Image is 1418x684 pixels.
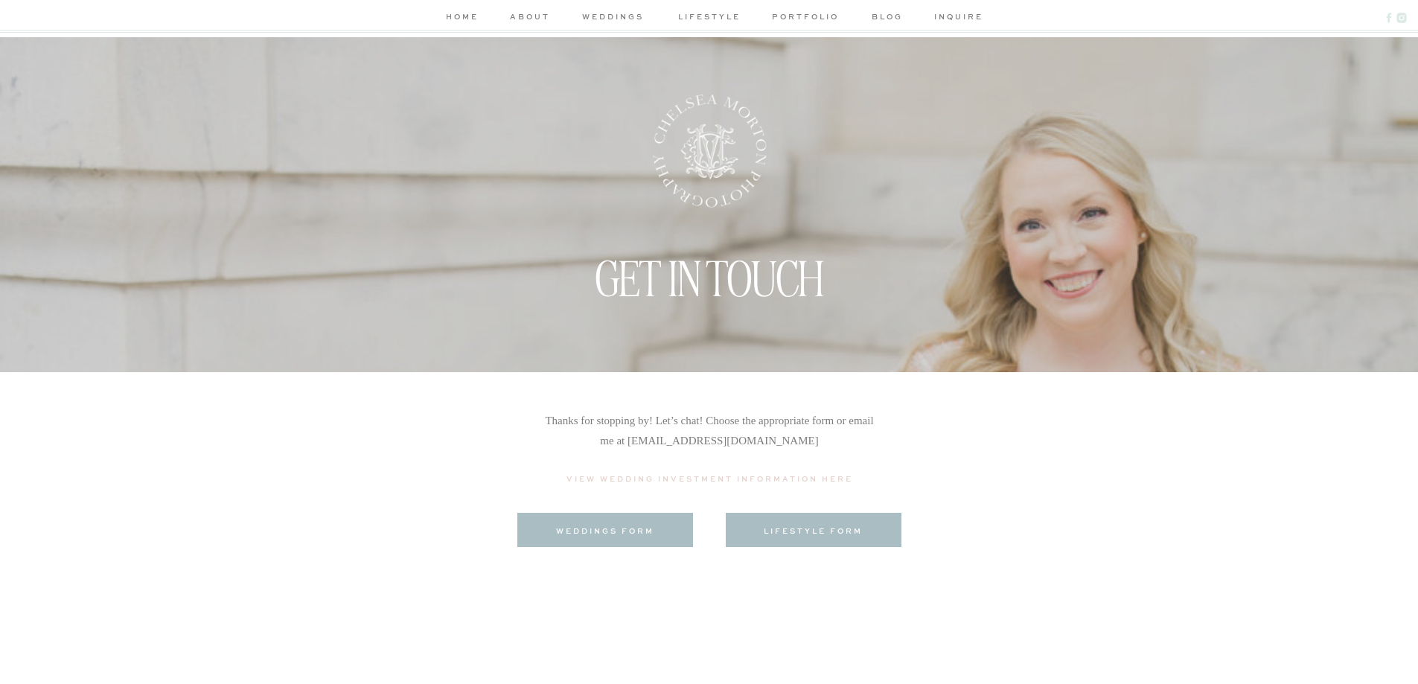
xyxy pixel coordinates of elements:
a: blog [866,10,909,26]
a: weddings form [531,525,680,536]
a: about [508,10,552,26]
h1: GET IN TOUCH [563,248,856,270]
a: home [443,10,482,26]
p: Thanks for stopping by! Let’s chat! Choose the appropriate form or email me at [EMAIL_ADDRESS][DO... [544,411,875,473]
a: View Wedding Investment Information Here [561,473,859,489]
a: inquire [934,10,977,26]
a: lifestyle [674,10,745,26]
a: lifestyle form [739,525,888,536]
a: weddings [578,10,648,26]
a: portfolio [770,10,841,26]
